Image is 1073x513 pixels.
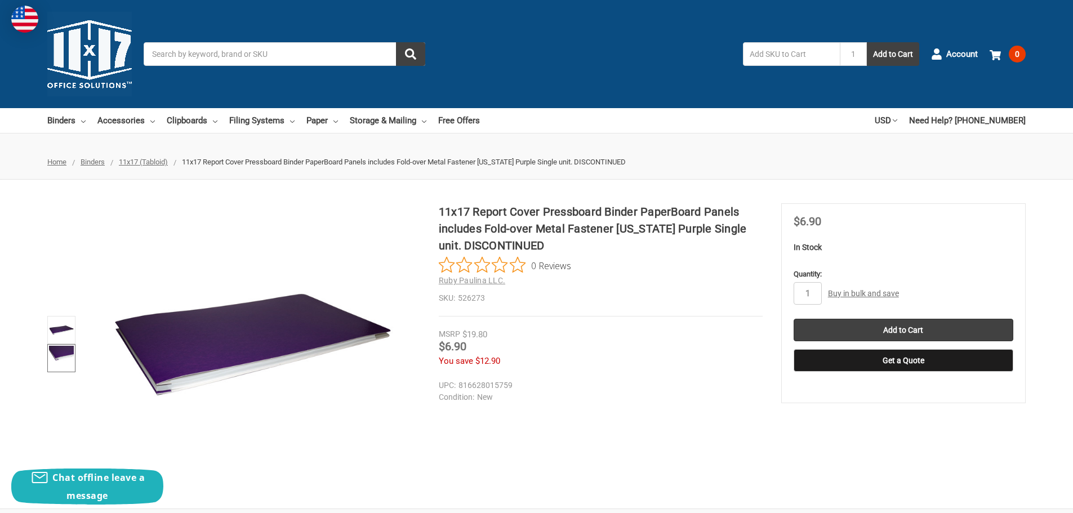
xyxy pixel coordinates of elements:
[49,346,74,371] img: 11x17 Report Cover Pressboard Binder PaperBoard Panels includes Fold-over Metal Fastener Louisian...
[306,108,338,133] a: Paper
[182,158,626,166] span: 11x17 Report Cover Pressboard Binder PaperBoard Panels includes Fold-over Metal Fastener [US_STAT...
[439,203,763,254] h1: 11x17 Report Cover Pressboard Binder PaperBoard Panels includes Fold-over Metal Fastener [US_STAT...
[144,42,425,66] input: Search by keyword, brand or SKU
[11,469,163,505] button: Chat offline leave a message
[475,356,500,366] span: $12.90
[439,380,758,391] dd: 816628015759
[462,329,487,340] span: $19.80
[439,391,758,403] dd: New
[229,108,295,133] a: Filing Systems
[47,12,132,96] img: 11x17.com
[875,108,897,133] a: USD
[47,108,86,133] a: Binders
[350,108,426,133] a: Storage & Mailing
[439,328,460,340] div: MSRP
[112,203,393,485] img: 11x17 Report Cover Pressboard Binder PaperBoard Panels includes Fold-over Metal Fastener Louisian...
[794,319,1013,341] input: Add to Cart
[743,42,840,66] input: Add SKU to Cart
[47,158,66,166] a: Home
[794,215,821,228] span: $6.90
[439,340,466,353] span: $6.90
[946,48,978,61] span: Account
[439,292,455,304] dt: SKU:
[439,380,456,391] dt: UPC:
[438,108,480,133] a: Free Offers
[794,349,1013,372] button: Get a Quote
[531,257,571,274] span: 0 Reviews
[81,158,105,166] a: Binders
[794,269,1013,280] label: Quantity:
[909,108,1026,133] a: Need Help? [PHONE_NUMBER]
[119,158,168,166] a: 11x17 (Tabloid)
[11,6,38,33] img: duty and tax information for United States
[52,471,145,502] span: Chat offline leave a message
[439,276,505,285] a: Ruby Paulina LLC.
[49,318,74,342] img: 11x17 Report Cover Pressboard Binder PaperBoard Panels includes Fold-over Metal Fastener Louisian...
[439,292,763,304] dd: 526273
[828,289,899,298] a: Buy in bulk and save
[439,391,474,403] dt: Condition:
[931,39,978,69] a: Account
[794,242,1013,253] p: In Stock
[439,356,473,366] span: You save
[867,42,919,66] button: Add to Cart
[990,39,1026,69] a: 0
[97,108,155,133] a: Accessories
[439,257,571,274] button: Rated 0 out of 5 stars from 0 reviews. Jump to reviews.
[1009,46,1026,63] span: 0
[167,108,217,133] a: Clipboards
